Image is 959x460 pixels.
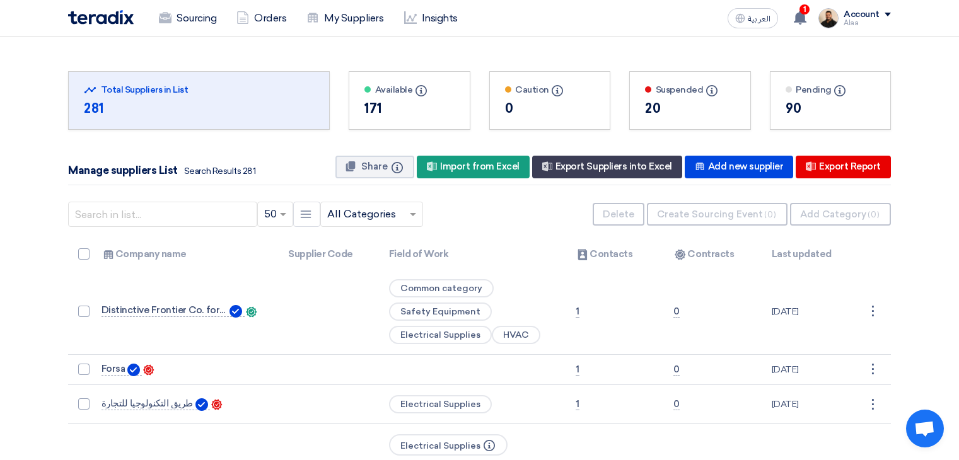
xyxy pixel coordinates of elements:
td: [DATE] [762,354,863,385]
img: MAA_1717931611039.JPG [818,8,839,28]
th: Supplier Code [278,239,379,269]
span: (0) [764,210,776,219]
span: HVAC [492,326,540,344]
button: Add Category(0) [790,203,891,226]
td: [DATE] [762,385,863,424]
div: 0 [505,99,595,118]
th: Field of Work [379,239,566,269]
div: ⋮ [862,394,882,415]
div: Pending [786,83,876,96]
th: Company name [91,239,279,269]
td: [DATE] [762,269,863,355]
input: Search in list... [68,202,257,227]
span: Share [361,161,388,172]
button: Create Sourcing Event(0) [647,203,788,226]
div: Suspended [645,83,735,96]
div: ⋮ [862,359,882,379]
div: Manage suppliers List [68,163,255,179]
div: 281 [84,99,314,118]
div: 90 [786,99,876,118]
a: Orders [226,4,296,32]
span: Common category [389,279,494,297]
div: Export Suppliers into Excel [532,156,682,178]
div: Alaa [844,20,891,26]
a: طريق التكنولوجيا للتجارة Verified Account [102,398,211,410]
span: 1 [576,364,579,376]
span: 0 [673,306,680,318]
span: طريق التكنولوجيا للتجارة [102,398,193,408]
img: Verified Account [127,364,140,376]
div: 171 [364,99,455,118]
a: Insights [394,4,468,32]
div: Export Report [796,156,891,178]
img: Verified Account [195,398,208,411]
div: Total Suppliers in List [84,83,314,96]
span: (0) [868,210,880,219]
img: Verified Account [230,305,242,318]
div: ⋮ [862,301,882,321]
span: 0 [673,364,680,376]
a: Distinctive Frontier Co. for Safety Equp. L.L.C Verified Account [102,305,245,317]
span: Search Results 281 [184,166,255,176]
div: Available [364,83,455,96]
span: Electrical Supplies [389,326,492,344]
div: Add new supplier [685,156,793,178]
th: Last updated [762,239,863,269]
div: Import from Excel [417,156,530,178]
a: Sourcing [149,4,226,32]
span: Safety Equipment [389,302,492,321]
span: Electrical Supplies [389,434,508,456]
span: 1 [799,4,810,14]
div: Account [844,9,880,20]
button: العربية [728,8,778,28]
span: 50 [264,207,277,222]
span: Electrical Supplies [389,395,492,413]
span: 1 [576,398,579,410]
div: 20 [645,99,735,118]
a: Open chat [906,410,944,447]
th: Contacts [566,239,663,269]
span: Distinctive Frontier Co. for Safety Equp. L.L.C [102,305,228,315]
img: Teradix logo [68,10,134,25]
button: Delete [593,203,644,226]
span: العربية [748,14,770,23]
th: Contracts [663,239,761,269]
a: My Suppliers [296,4,393,32]
a: Forsa Verified Account [102,364,142,376]
span: 0 [673,398,680,410]
button: Share [335,156,414,178]
span: 1 [576,306,579,318]
div: Caution [505,83,595,96]
span: Forsa [102,364,125,374]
